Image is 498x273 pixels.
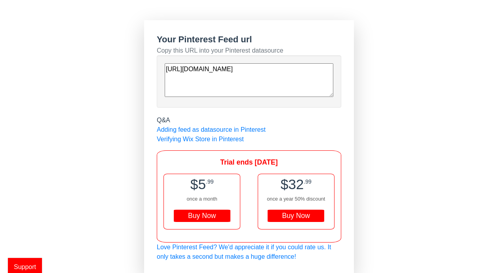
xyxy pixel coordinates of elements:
div: once a year 50% discount [258,195,334,203]
a: Adding feed as datasource in Pinterest [157,126,266,133]
div: Your Pinterest Feed url [157,33,341,46]
div: Trial ends [DATE] [163,157,335,167]
a: Verifying Wix Store in Pinterest [157,136,244,142]
div: once a month [164,195,240,203]
span: $32 [281,176,304,192]
div: Buy Now [268,210,324,222]
div: Buy Now [174,210,230,222]
a: Love Pinterest Feed? We'd appreciate it if you could rate us. It only takes a second but makes a ... [157,244,331,260]
span: $5 [190,176,206,192]
span: .99 [304,178,312,185]
div: Copy this URL into your Pinterest datasource [157,46,341,55]
span: .99 [206,178,214,185]
div: Q&A [157,116,341,125]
